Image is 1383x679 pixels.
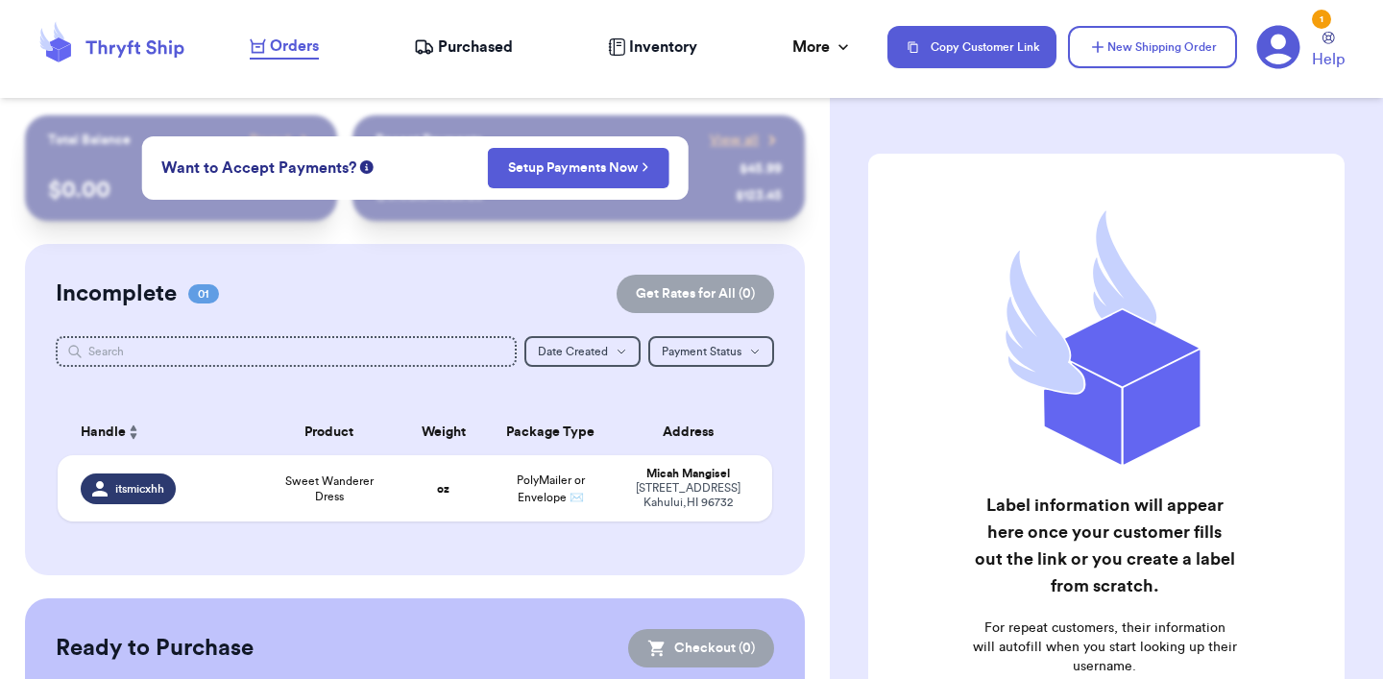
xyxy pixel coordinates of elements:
[1312,32,1345,71] a: Help
[736,186,782,206] div: $ 123.45
[250,35,319,60] a: Orders
[517,474,585,503] span: PolyMailer or Envelope ✉️
[626,467,749,481] div: Micah Mangisel
[161,157,356,180] span: Want to Accept Payments?
[376,131,482,150] p: Recent Payments
[81,423,126,443] span: Handle
[710,131,759,150] span: View all
[648,336,774,367] button: Payment Status
[250,131,291,150] span: Payout
[1068,26,1237,68] button: New Shipping Order
[792,36,853,59] div: More
[1256,25,1300,69] a: 1
[414,36,513,59] a: Purchased
[508,158,649,178] a: Setup Payments Now
[524,336,641,367] button: Date Created
[126,421,141,444] button: Sort ascending
[438,36,513,59] span: Purchased
[615,409,772,455] th: Address
[617,275,774,313] button: Get Rates for All (0)
[257,409,400,455] th: Product
[972,618,1237,676] p: For repeat customers, their information will autofill when you start looking up their username.
[1312,48,1345,71] span: Help
[488,148,669,188] button: Setup Payments Now
[48,175,314,206] p: $ 0.00
[629,36,697,59] span: Inventory
[56,336,517,367] input: Search
[270,35,319,58] span: Orders
[608,36,697,59] a: Inventory
[269,473,389,504] span: Sweet Wanderer Dress
[56,633,254,664] h2: Ready to Purchase
[1312,10,1331,29] div: 1
[437,483,449,495] strong: oz
[972,492,1237,599] h2: Label information will appear here once your customer fills out the link or you create a label fr...
[115,481,164,497] span: itsmicxhh
[887,26,1056,68] button: Copy Customer Link
[740,159,782,179] div: $ 45.99
[48,131,131,150] p: Total Balance
[400,409,486,455] th: Weight
[188,284,219,303] span: 01
[56,279,177,309] h2: Incomplete
[250,131,314,150] a: Payout
[628,629,774,667] button: Checkout (0)
[538,346,608,357] span: Date Created
[662,346,741,357] span: Payment Status
[626,481,749,510] div: [STREET_ADDRESS] Kahului , HI 96732
[710,131,782,150] a: View all
[486,409,615,455] th: Package Type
